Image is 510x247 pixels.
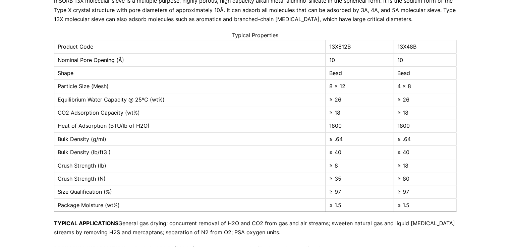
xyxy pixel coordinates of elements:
[326,119,394,132] td: 1800
[394,132,456,145] td: ≥ .64
[394,146,456,159] td: ≥ 40
[394,106,456,119] td: ≥ 18
[394,185,456,198] td: ≥ 97
[394,119,456,132] td: 1800
[326,146,394,159] td: ≥ 40
[54,159,326,172] td: Crush Strength (lb)
[54,106,326,119] td: CO2 Adsorption Capacity (wt%)
[54,40,326,53] td: Product Code
[326,93,394,106] td: ≥ 26
[54,219,456,237] p: General gas drying; concurrent removal of H2O and CO2 from gas and air streams; sweeten natural g...
[326,198,394,211] td: ≤ 1.5
[54,220,118,227] strong: TYPICAL APPLICATIONS
[54,146,326,159] td: Bulk Density (lb/ft3 )
[394,198,456,211] td: ≤ 1.5
[394,40,456,53] td: 13X48B
[54,66,326,79] td: Shape
[326,185,394,198] td: ≥ 97
[54,80,326,93] td: Particle Size (Mesh)
[54,185,326,198] td: Size Qualification (%)
[394,66,456,79] td: Bead
[394,172,456,185] td: ≥ 80
[326,106,394,119] td: ≥ 18
[54,119,326,132] td: Heat of Adsorption (BTU/lb of H2O)
[326,172,394,185] td: ≥ 35
[394,53,456,66] td: 10
[54,132,326,145] td: Bulk Density (g/ml)
[326,66,394,79] td: Bead
[54,172,326,185] td: Crush Strength (N)
[54,93,326,106] td: Equilibrium Water Capacity @ 25ºC (wt%)
[326,159,394,172] td: ≥ 8
[326,40,394,53] td: 13X812B
[326,132,394,145] td: ≥ .64
[394,80,456,93] td: 4 x 8
[54,198,326,211] td: Package Moisture (wt%)
[54,31,456,40] caption: Typical Properties
[394,159,456,172] td: ≥ 18
[394,93,456,106] td: ≥ 26
[54,53,326,66] td: Nominal Pore Opening (Å)
[326,53,394,66] td: 10
[326,80,394,93] td: 8 x 12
